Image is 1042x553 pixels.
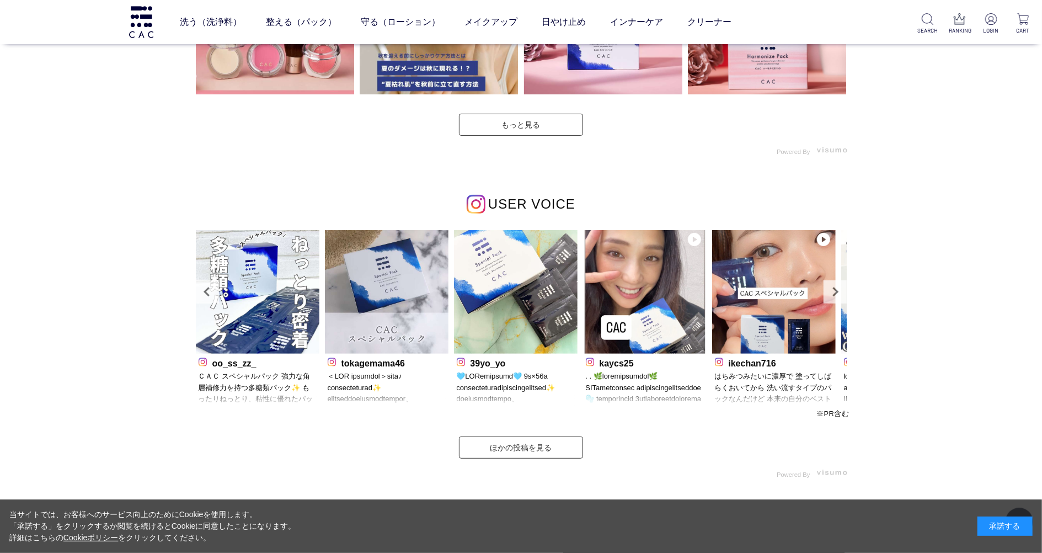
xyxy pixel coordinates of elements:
a: メイクアップ [464,7,517,38]
p: . . 🌿loremipsumdol🌿 SITametconsec adipiscingelitseddoe🫧 temporincid 3utlaboreetdolorema🙆‍♀️✨ aliq... [586,371,704,406]
img: visumo [817,147,847,153]
img: Photo by 39yo_yo [454,230,578,354]
p: chihiro_tc [844,357,962,368]
span: ※PR含む [816,410,849,418]
a: もっと見る [459,114,583,136]
a: 洗う（洗浄料） [180,7,242,38]
img: visumo [817,470,847,476]
a: ほかの投稿を見る [459,437,583,459]
img: logo [127,6,155,38]
a: SEARCH [917,13,938,35]
img: Photo by tokagemama46 [325,230,448,354]
img: インスタグラムのロゴ [467,195,485,214]
span: Powered By [777,148,810,155]
div: 当サイトでは、お客様へのサービス向上のためにCookieを使用します。 「承諾する」をクリックするか閲覧を続けるとCookieに同意したことになります。 詳細はこちらの をクリックしてください。 [9,509,296,544]
a: CART [1013,13,1033,35]
a: 整える（パック） [266,7,336,38]
p: 🩵LORemipsumd🩵 9s×56a consecteturadipiscingelitsed✨ doeiusmodtempo、incididuntutlaboreetdolor！！magn... [457,371,575,406]
a: 守る（ローション） [361,7,440,38]
p: ＣＡＣ スペシャルパック 強力な角層補修力を持つ多糖類パック✨️ もったりねっとり、粘性に優れたパックが 傷ついた角層を抱え込み、 保湿保護しながら角層が整った状態になるようサポート。 水飴のよ... [199,371,317,406]
p: tokagemama46 [328,357,446,368]
a: 日やけ止め [542,7,586,38]
a: インナーケア [610,7,663,38]
p: ikechan716 [715,357,833,368]
a: Next [824,280,847,304]
p: はちみつみたいに濃厚で 塗ってしばらくおいてから 洗い流すタイプのパックなんだけど 本来の自分のベストな肌状態に戻してくれるような 他のパックでは感じたことない初めての不思議な感覚😇 CAC ス... [715,371,833,406]
p: 39yo_yo [457,357,575,368]
p: lorem?!🍯 ipsumdolorsitametc🫧 adi_elits.doeiusmo te、INCIDIDuntutlaboreetdoloremagnaaliqu！ enimadmi... [844,371,962,406]
div: 承諾する [977,517,1033,536]
p: RANKING [949,26,970,35]
p: CART [1013,26,1033,35]
p: kaycs25 [586,357,704,368]
img: Photo by ikechan716 [712,230,836,354]
span: Powered By [777,471,810,478]
p: ＜LOR ipsumdol＞sita♪ consecteturad✨ elitseddoeiusmodtempor、 incididuntutlaboreetdoloremagnaaliquae... [328,371,446,406]
span: USER VOICE [488,196,575,211]
a: クリーナー [687,7,731,38]
a: RANKING [949,13,970,35]
img: Photo by chihiro_tc [841,230,965,354]
img: Photo by oo_ss_zz_ [196,230,319,354]
a: Prev [196,280,219,304]
p: LOGIN [981,26,1001,35]
img: Photo by kaycs25 [583,230,707,354]
a: Cookieポリシー [63,533,119,542]
a: LOGIN [981,13,1001,35]
p: oo_ss_zz_ [199,357,317,368]
p: SEARCH [917,26,938,35]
